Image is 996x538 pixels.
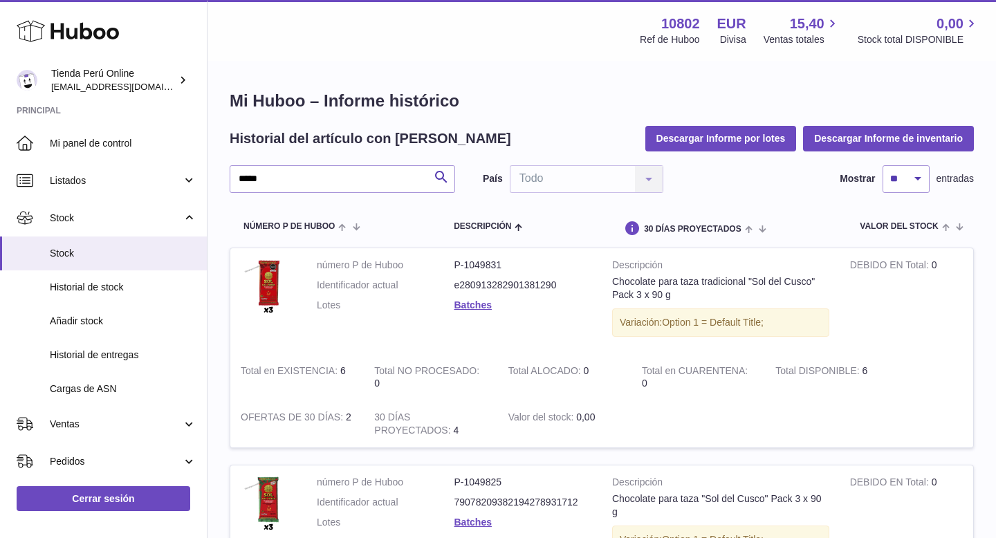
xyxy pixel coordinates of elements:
[17,486,190,511] a: Cerrar sesión
[317,279,454,292] dt: Identificador actual
[858,15,979,46] a: 0,00 Stock total DISPONIBLE
[243,222,335,231] span: número P de Huboo
[790,15,824,33] span: 15,40
[50,382,196,396] span: Cargas de ASN
[374,365,479,380] strong: Total NO PROCESADO
[50,137,196,150] span: Mi panel de control
[317,476,454,489] dt: número P de Huboo
[50,418,182,431] span: Ventas
[454,279,592,292] dd: e280913282901381290
[241,411,346,426] strong: OFERTAS DE 30 DÍAS
[483,172,503,185] label: País
[720,33,746,46] div: Divisa
[50,281,196,294] span: Historial de stock
[241,259,296,314] img: product image
[803,126,974,151] button: Descargar Informe de inventario
[642,365,748,380] strong: Total en CUARENTENA
[230,354,364,401] td: 6
[50,349,196,362] span: Historial de entregas
[642,378,647,389] span: 0
[50,174,182,187] span: Listados
[858,33,979,46] span: Stock total DISPONIBLE
[454,222,511,231] span: Descripción
[50,455,182,468] span: Pedidos
[454,496,592,509] dd: 79078209382194278931712
[241,365,340,380] strong: Total en EXISTENCIA
[364,354,497,401] td: 0
[850,476,932,491] strong: DEBIDO EN Total
[454,517,492,528] a: Batches
[640,33,699,46] div: Ref de Huboo
[840,248,973,354] td: 0
[645,126,797,151] button: Descargar Informe por lotes
[230,400,364,447] td: 2
[612,476,829,492] strong: Descripción
[764,33,840,46] span: Ventas totales
[612,275,829,302] div: Chocolate para taza tradicional "Sol del Cusco" Pack 3 x 90 g
[454,476,592,489] dd: P-1049825
[230,129,511,148] h2: Historial del artículo con [PERSON_NAME]
[230,90,974,112] h1: Mi Huboo – Informe histórico
[508,365,584,380] strong: Total ALOCADO
[860,222,938,231] span: Valor del stock
[644,225,741,234] span: 30 DÍAS PROYECTADOS
[317,496,454,509] dt: Identificador actual
[662,317,764,328] span: Option 1 = Default Title;
[50,212,182,225] span: Stock
[937,15,963,33] span: 0,00
[612,308,829,337] div: Variación:
[364,400,497,447] td: 4
[576,411,595,423] span: 0,00
[508,411,577,426] strong: Valor del stock
[937,172,974,185] span: entradas
[612,492,829,519] div: Chocolate para taza "Sol del Cusco" Pack 3 x 90 g
[317,516,454,529] dt: Lotes
[717,15,746,33] strong: EUR
[454,259,592,272] dd: P-1049831
[50,247,196,260] span: Stock
[775,365,862,380] strong: Total DISPONIBLE
[498,354,631,401] td: 0
[317,299,454,312] dt: Lotes
[241,476,296,531] img: product image
[317,259,454,272] dt: número P de Huboo
[454,299,492,310] a: Batches
[612,259,829,275] strong: Descripción
[850,259,932,274] strong: DEBIDO EN Total
[765,354,898,401] td: 6
[50,315,196,328] span: Añadir stock
[17,70,37,91] img: contacto@tiendaperuonline.com
[374,411,453,439] strong: 30 DÍAS PROYECTADOS
[51,81,203,92] span: [EMAIL_ADDRESS][DOMAIN_NAME]
[661,15,700,33] strong: 10802
[51,67,176,93] div: Tienda Perú Online
[840,172,875,185] label: Mostrar
[764,15,840,46] a: 15,40 Ventas totales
